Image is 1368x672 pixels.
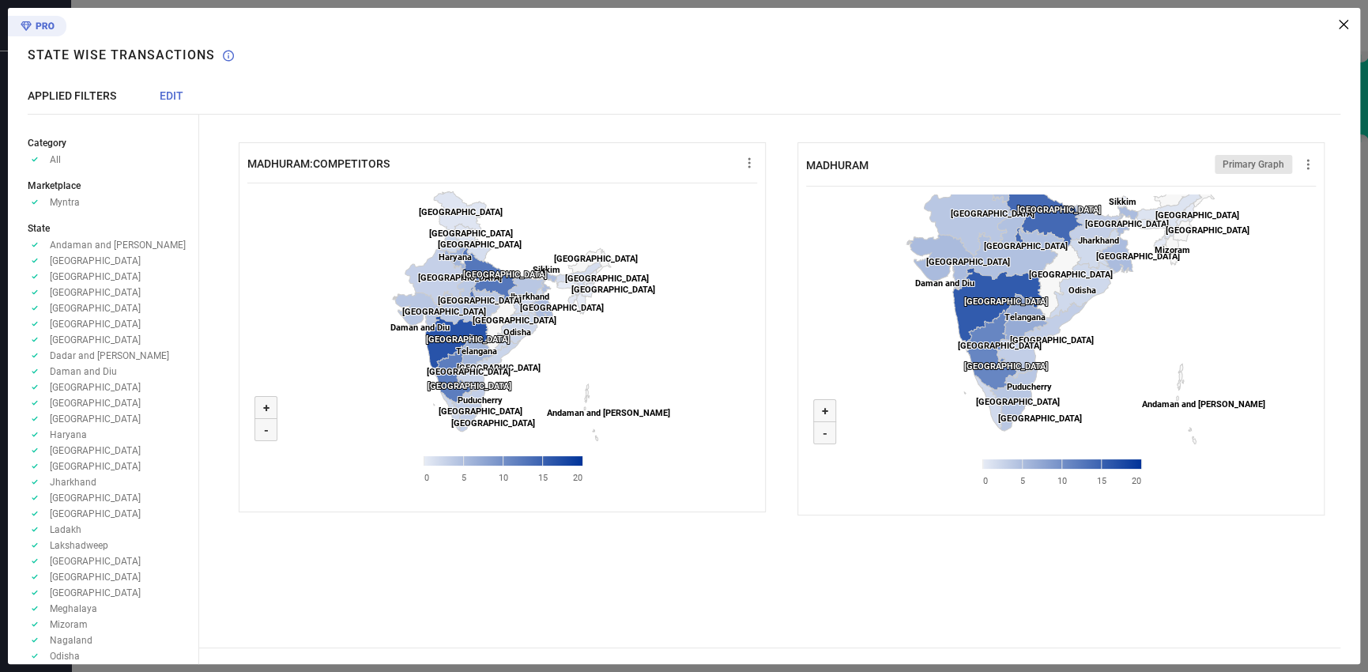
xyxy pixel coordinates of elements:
text: [GEOGRAPHIC_DATA] [463,270,547,280]
text: + [821,404,827,418]
span: Myntra [50,197,80,208]
span: [GEOGRAPHIC_DATA] [50,398,141,409]
span: Andaman and [PERSON_NAME] [50,240,186,251]
text: Jharkhand [508,292,549,302]
text: [GEOGRAPHIC_DATA] [1017,205,1101,215]
text: [GEOGRAPHIC_DATA] [926,257,1010,267]
span: [GEOGRAPHIC_DATA] [50,382,141,393]
span: [GEOGRAPHIC_DATA] [50,572,141,583]
text: 0 [424,473,429,483]
text: [GEOGRAPHIC_DATA] [439,406,522,417]
text: [GEOGRAPHIC_DATA] [1029,270,1113,280]
span: MADHURAM [806,159,869,172]
text: [GEOGRAPHIC_DATA] [520,303,604,313]
text: Telangana [1004,312,1046,323]
span: Jharkhand [50,477,96,488]
text: + [262,401,269,415]
text: [GEOGRAPHIC_DATA] [984,241,1068,251]
text: 10 [499,473,508,483]
span: Daman and Diu [50,366,117,377]
h1: State Wise Transactions [28,47,215,62]
text: [GEOGRAPHIC_DATA] [571,285,655,295]
text: [GEOGRAPHIC_DATA] [426,334,510,345]
span: EDIT [160,89,183,102]
span: [GEOGRAPHIC_DATA] [50,271,141,282]
text: [GEOGRAPHIC_DATA] [402,307,486,317]
span: State [28,223,50,234]
text: [GEOGRAPHIC_DATA] [964,361,1048,372]
span: [GEOGRAPHIC_DATA] [50,287,141,298]
span: Odisha [50,651,80,662]
text: [GEOGRAPHIC_DATA] [418,273,502,283]
text: Haryana [439,252,472,262]
text: [GEOGRAPHIC_DATA] [438,296,522,306]
text: Odisha [503,327,531,338]
span: [GEOGRAPHIC_DATA] [50,413,141,425]
text: 15 [1097,476,1106,486]
text: Sikkim [533,265,560,275]
text: [GEOGRAPHIC_DATA] [428,381,511,391]
text: [GEOGRAPHIC_DATA] [1085,219,1169,229]
span: MADHURAM:COMPETITORS [247,157,390,170]
text: Puducherry [1007,382,1052,392]
text: [GEOGRAPHIC_DATA] [1010,335,1094,345]
text: Odisha [1068,285,1096,296]
text: 20 [573,473,582,483]
span: APPLIED FILTERS [28,89,116,102]
text: 15 [538,473,548,483]
text: [GEOGRAPHIC_DATA] [1166,225,1249,236]
text: 5 [1020,476,1025,486]
text: [GEOGRAPHIC_DATA] [427,367,511,377]
span: Dadar and [PERSON_NAME] [50,350,169,361]
text: Andaman and [PERSON_NAME] [1142,399,1265,410]
text: Mizoram [1155,245,1190,255]
span: Ladakh [50,524,81,535]
text: [GEOGRAPHIC_DATA] [951,209,1034,219]
span: [GEOGRAPHIC_DATA] [50,461,141,472]
span: [GEOGRAPHIC_DATA] [50,319,141,330]
text: [GEOGRAPHIC_DATA] [1155,210,1239,221]
span: [GEOGRAPHIC_DATA] [50,556,141,567]
text: [GEOGRAPHIC_DATA] [976,397,1060,407]
text: Andaman and [PERSON_NAME] [547,408,670,418]
text: [GEOGRAPHIC_DATA] [1096,251,1180,262]
text: [GEOGRAPHIC_DATA] [964,296,1048,307]
span: Primary Graph [1223,159,1284,170]
span: Nagaland [50,635,92,646]
span: Marketplace [28,180,81,191]
text: Daman and Diu [390,323,450,333]
span: [GEOGRAPHIC_DATA] [50,493,141,504]
text: 5 [462,473,466,483]
text: [GEOGRAPHIC_DATA] [565,274,649,284]
text: [GEOGRAPHIC_DATA] [554,254,638,264]
span: [GEOGRAPHIC_DATA] [50,303,141,314]
span: [GEOGRAPHIC_DATA] [50,255,141,266]
span: All [50,154,61,165]
text: [GEOGRAPHIC_DATA] [451,418,535,428]
text: Puducherry [458,395,503,406]
text: [GEOGRAPHIC_DATA] [473,315,556,326]
text: Daman and Diu [915,278,974,289]
span: Category [28,138,66,149]
text: 20 [1132,476,1141,486]
span: Mizoram [50,619,88,630]
span: [GEOGRAPHIC_DATA] [50,445,141,456]
span: Haryana [50,429,87,440]
text: Sikkim [1109,197,1136,207]
text: [GEOGRAPHIC_DATA] [438,240,522,250]
text: Jharkhand [1078,236,1119,246]
span: [GEOGRAPHIC_DATA] [50,334,141,345]
text: - [823,426,827,440]
text: 10 [1057,476,1067,486]
div: Premium [8,16,66,40]
text: [GEOGRAPHIC_DATA] [429,228,513,239]
text: [GEOGRAPHIC_DATA] [457,363,541,373]
text: [GEOGRAPHIC_DATA] [958,341,1042,351]
text: [GEOGRAPHIC_DATA] [419,207,503,217]
text: Telangana [456,346,497,357]
span: [GEOGRAPHIC_DATA] [50,508,141,519]
text: - [264,423,269,437]
span: [GEOGRAPHIC_DATA] [50,587,141,598]
span: Meghalaya [50,603,97,614]
text: [GEOGRAPHIC_DATA] [998,413,1082,424]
